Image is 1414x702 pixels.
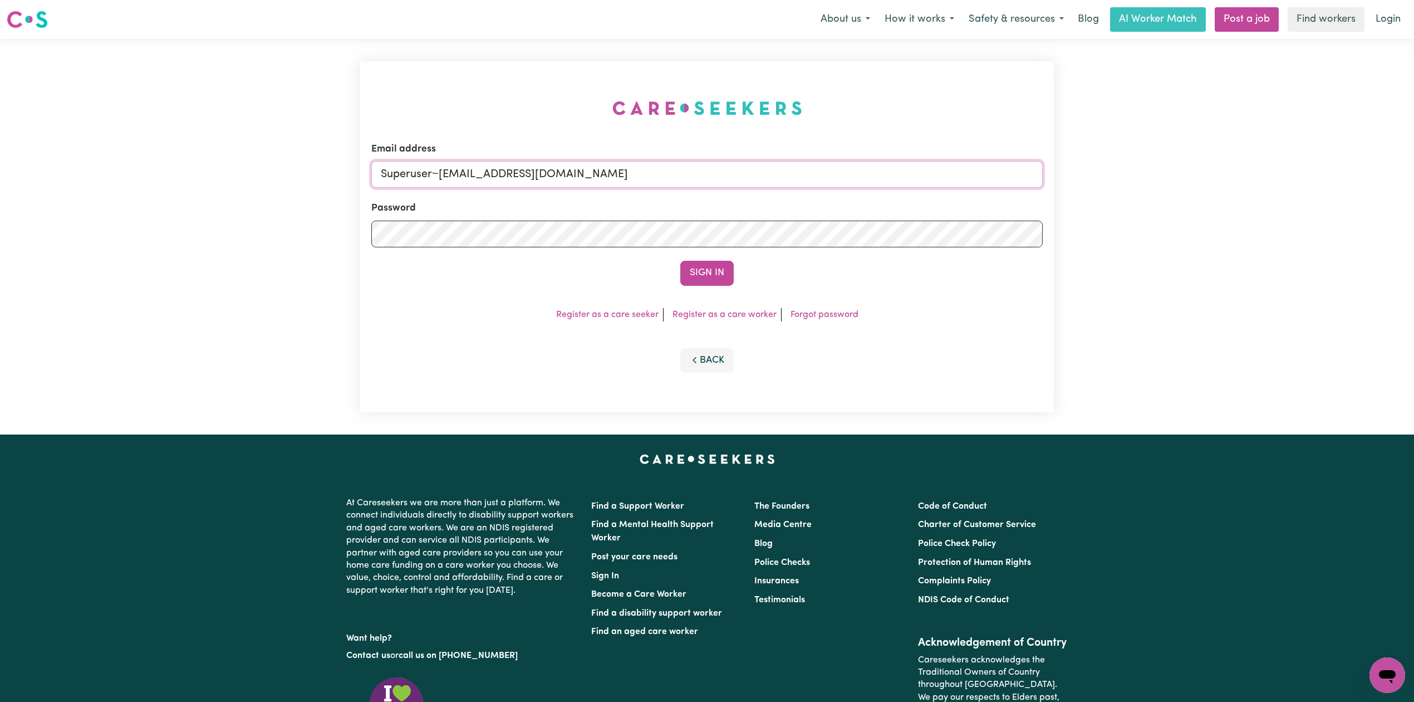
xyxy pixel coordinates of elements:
label: Password [371,201,416,216]
a: NDIS Code of Conduct [918,596,1009,604]
a: Protection of Human Rights [918,558,1031,567]
a: Post your care needs [591,553,677,562]
label: Email address [371,142,436,157]
button: Sign In [680,261,734,285]
a: Find workers [1288,7,1364,32]
a: Find an aged care worker [591,627,698,636]
a: Sign In [591,572,619,581]
input: Email address [371,161,1043,188]
a: Charter of Customer Service [918,520,1036,529]
a: Register as a care worker [672,310,777,319]
a: AI Worker Match [1110,7,1206,32]
p: Want help? [346,628,578,645]
a: Blog [1071,7,1106,32]
img: Careseekers logo [7,9,48,30]
a: call us on [PHONE_NUMBER] [399,651,518,660]
a: Police Checks [754,558,810,567]
a: Find a Mental Health Support Worker [591,520,714,543]
a: Post a job [1215,7,1279,32]
a: Police Check Policy [918,539,996,548]
a: Blog [754,539,773,548]
a: Careseekers home page [640,455,775,464]
h2: Acknowledgement of Country [918,636,1068,650]
a: Media Centre [754,520,812,529]
a: Login [1369,7,1407,32]
a: Insurances [754,577,799,586]
p: At Careseekers we are more than just a platform. We connect individuals directly to disability su... [346,493,578,601]
a: Careseekers logo [7,7,48,32]
button: Safety & resources [961,8,1071,31]
a: Complaints Policy [918,577,991,586]
a: Contact us [346,651,390,660]
a: Testimonials [754,596,805,604]
button: How it works [877,8,961,31]
a: The Founders [754,502,809,511]
button: About us [813,8,877,31]
button: Back [680,348,734,373]
a: Find a disability support worker [591,609,722,618]
p: or [346,645,578,666]
iframe: Button to launch messaging window [1369,657,1405,693]
a: Register as a care seeker [556,310,659,319]
a: Find a Support Worker [591,502,684,511]
a: Become a Care Worker [591,590,686,599]
a: Code of Conduct [918,502,987,511]
a: Forgot password [791,310,858,319]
